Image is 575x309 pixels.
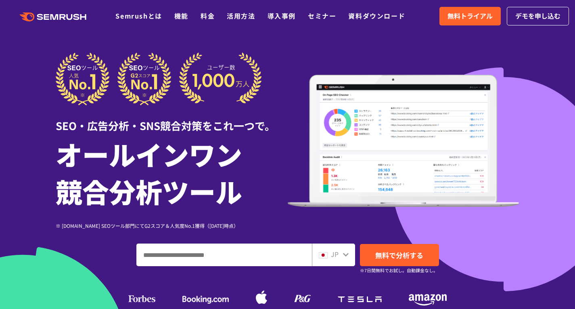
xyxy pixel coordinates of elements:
span: デモを申し込む [515,11,560,21]
div: SEO・広告分析・SNS競合対策をこれ一つで。 [56,105,288,133]
input: ドメイン、キーワードまたはURLを入力してください [137,244,312,266]
span: JP [331,249,339,259]
a: 機能 [174,11,188,21]
div: ※ [DOMAIN_NAME] SEOツール部門にてG2スコア＆人気度No.1獲得（[DATE]時点） [56,222,288,229]
a: 資料ダウンロード [348,11,405,21]
h1: オールインワン 競合分析ツール [56,135,288,210]
span: 無料トライアル [447,11,493,21]
a: 料金 [201,11,215,21]
a: 導入事例 [268,11,296,21]
a: デモを申し込む [507,7,569,25]
a: 無料トライアル [439,7,501,25]
a: セミナー [308,11,336,21]
a: 活用方法 [227,11,255,21]
span: 無料で分析する [375,250,423,260]
a: Semrushとは [115,11,162,21]
a: 無料で分析する [360,244,439,266]
small: ※7日間無料でお試し。自動課金なし。 [360,267,438,274]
